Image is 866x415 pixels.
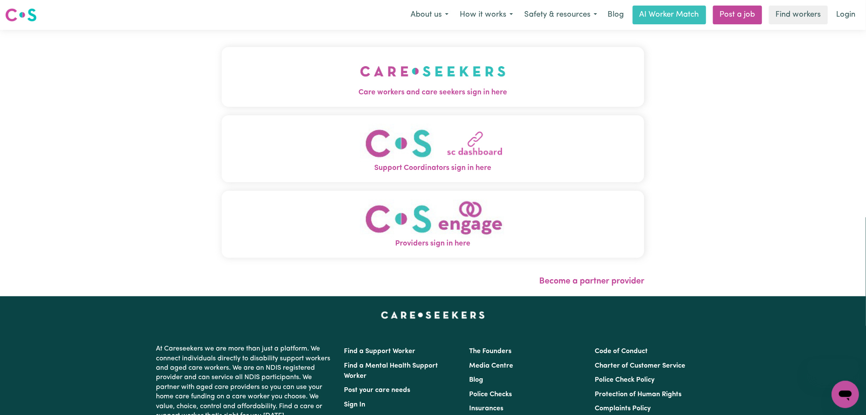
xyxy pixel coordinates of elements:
span: Support Coordinators sign in here [222,163,645,174]
button: Safety & resources [519,6,603,24]
a: The Founders [470,348,512,355]
span: Providers sign in here [222,238,645,249]
span: Care workers and care seekers sign in here [222,87,645,98]
button: About us [405,6,454,24]
iframe: Message from company [807,359,859,377]
iframe: Button to launch messaging window [832,381,859,408]
a: Careseekers logo [5,5,37,25]
a: Find a Support Worker [344,348,416,355]
a: Sign In [344,401,366,408]
a: Become a partner provider [539,277,644,286]
a: Code of Conduct [595,348,648,355]
a: Careseekers home page [381,312,485,319]
a: Post a job [713,6,762,24]
a: Login [831,6,861,24]
a: Blog [603,6,629,24]
a: Police Check Policy [595,377,655,383]
a: Blog [470,377,484,383]
button: Support Coordinators sign in here [222,115,645,182]
a: Find a Mental Health Support Worker [344,362,438,380]
a: Charter of Customer Service [595,362,685,369]
a: Protection of Human Rights [595,391,681,398]
a: Post your care needs [344,387,411,394]
a: Find workers [769,6,828,24]
a: AI Worker Match [633,6,706,24]
button: Providers sign in here [222,191,645,258]
a: Complaints Policy [595,405,651,412]
img: Careseekers logo [5,7,37,23]
button: How it works [454,6,519,24]
button: Care workers and care seekers sign in here [222,47,645,107]
a: Police Checks [470,391,512,398]
a: Insurances [470,405,504,412]
a: Media Centre [470,362,514,369]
